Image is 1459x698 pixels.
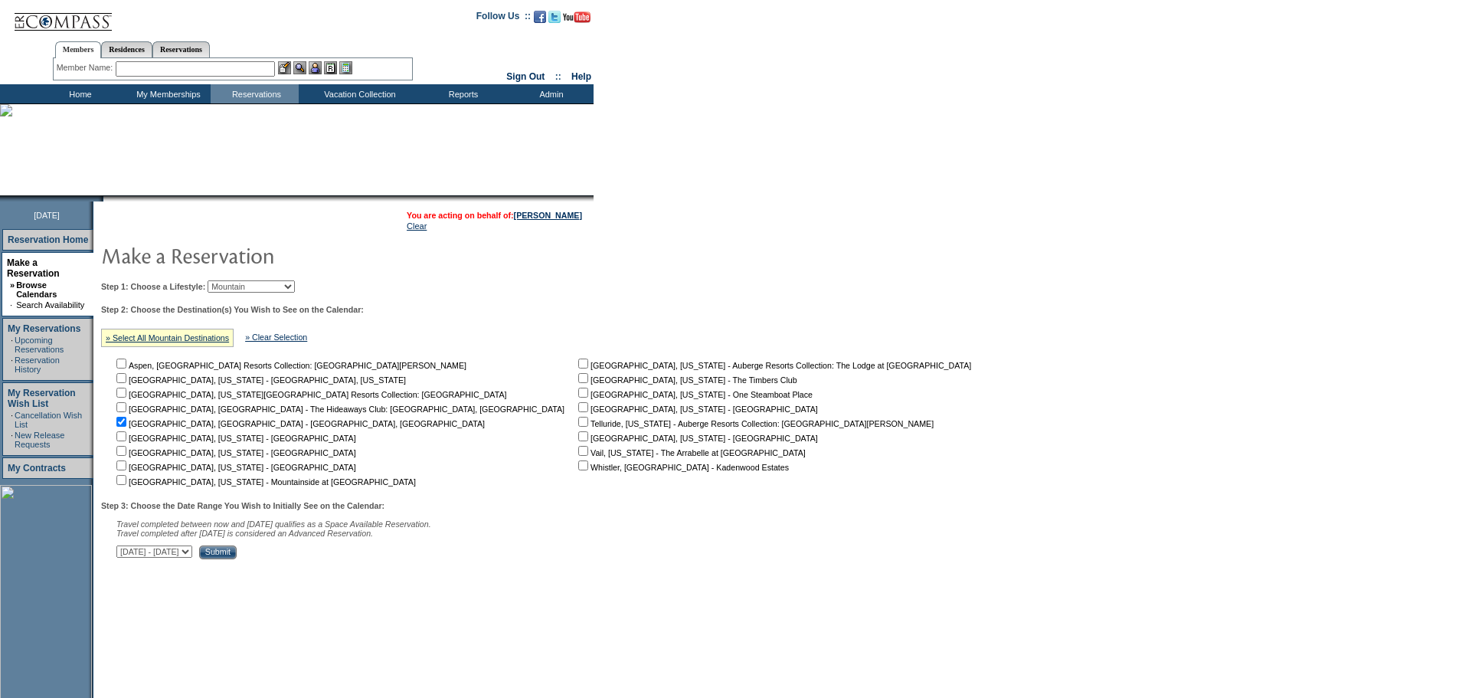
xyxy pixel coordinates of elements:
[116,529,373,538] nobr: Travel completed after [DATE] is considered an Advanced Reservation.
[113,448,356,457] nobr: [GEOGRAPHIC_DATA], [US_STATE] - [GEOGRAPHIC_DATA]
[575,361,971,370] nobr: [GEOGRAPHIC_DATA], [US_STATE] - Auberge Resorts Collection: The Lodge at [GEOGRAPHIC_DATA]
[278,61,291,74] img: b_edit.gif
[8,388,76,409] a: My Reservation Wish List
[103,195,105,202] img: blank.gif
[534,15,546,25] a: Become our fan on Facebook
[575,375,797,385] nobr: [GEOGRAPHIC_DATA], [US_STATE] - The Timbers Club
[563,11,590,23] img: Subscribe to our YouTube Channel
[57,61,116,74] div: Member Name:
[407,221,427,231] a: Clear
[34,211,60,220] span: [DATE]
[101,282,205,291] b: Step 1: Choose a Lifestyle:
[113,434,356,443] nobr: [GEOGRAPHIC_DATA], [US_STATE] - [GEOGRAPHIC_DATA]
[575,405,818,414] nobr: [GEOGRAPHIC_DATA], [US_STATE] - [GEOGRAPHIC_DATA]
[548,15,561,25] a: Follow us on Twitter
[245,333,307,342] a: » Clear Selection
[152,41,210,57] a: Reservations
[575,390,813,399] nobr: [GEOGRAPHIC_DATA], [US_STATE] - One Steamboat Place
[16,280,57,299] a: Browse Calendars
[505,84,594,103] td: Admin
[15,356,60,374] a: Reservation History
[506,71,545,82] a: Sign Out
[417,84,505,103] td: Reports
[575,419,934,428] nobr: Telluride, [US_STATE] - Auberge Resorts Collection: [GEOGRAPHIC_DATA][PERSON_NAME]
[199,546,237,559] input: Submit
[8,323,80,334] a: My Reservations
[113,390,506,399] nobr: [GEOGRAPHIC_DATA], [US_STATE][GEOGRAPHIC_DATA] Resorts Collection: [GEOGRAPHIC_DATA]
[113,419,485,428] nobr: [GEOGRAPHIC_DATA], [GEOGRAPHIC_DATA] - [GEOGRAPHIC_DATA], [GEOGRAPHIC_DATA]
[407,211,582,220] span: You are acting on behalf of:
[15,411,82,429] a: Cancellation Wish List
[575,448,806,457] nobr: Vail, [US_STATE] - The Arrabelle at [GEOGRAPHIC_DATA]
[548,11,561,23] img: Follow us on Twitter
[339,61,352,74] img: b_calculator.gif
[113,463,356,472] nobr: [GEOGRAPHIC_DATA], [US_STATE] - [GEOGRAPHIC_DATA]
[571,71,591,82] a: Help
[123,84,211,103] td: My Memberships
[101,501,384,510] b: Step 3: Choose the Date Range You Wish to Initially See on the Calendar:
[299,84,417,103] td: Vacation Collection
[113,361,466,370] nobr: Aspen, [GEOGRAPHIC_DATA] Resorts Collection: [GEOGRAPHIC_DATA][PERSON_NAME]
[11,411,13,429] td: ·
[476,9,531,28] td: Follow Us ::
[11,356,13,374] td: ·
[324,61,337,74] img: Reservations
[8,463,66,474] a: My Contracts
[101,41,152,57] a: Residences
[113,477,416,487] nobr: [GEOGRAPHIC_DATA], [US_STATE] - Mountainside at [GEOGRAPHIC_DATA]
[106,333,229,342] a: » Select All Mountain Destinations
[116,519,431,529] span: Travel completed between now and [DATE] qualifies as a Space Available Reservation.
[309,61,322,74] img: Impersonate
[575,463,789,472] nobr: Whistler, [GEOGRAPHIC_DATA] - Kadenwood Estates
[101,305,364,314] b: Step 2: Choose the Destination(s) You Wish to See on the Calendar:
[16,300,84,310] a: Search Availability
[555,71,561,82] span: ::
[11,336,13,354] td: ·
[15,336,64,354] a: Upcoming Reservations
[575,434,818,443] nobr: [GEOGRAPHIC_DATA], [US_STATE] - [GEOGRAPHIC_DATA]
[15,431,64,449] a: New Release Requests
[211,84,299,103] td: Reservations
[293,61,306,74] img: View
[113,405,564,414] nobr: [GEOGRAPHIC_DATA], [GEOGRAPHIC_DATA] - The Hideaways Club: [GEOGRAPHIC_DATA], [GEOGRAPHIC_DATA]
[113,375,406,385] nobr: [GEOGRAPHIC_DATA], [US_STATE] - [GEOGRAPHIC_DATA], [US_STATE]
[11,431,13,449] td: ·
[8,234,88,245] a: Reservation Home
[514,211,582,220] a: [PERSON_NAME]
[534,11,546,23] img: Become our fan on Facebook
[563,15,590,25] a: Subscribe to our YouTube Channel
[7,257,60,279] a: Make a Reservation
[98,195,103,202] img: promoShadowLeftCorner.gif
[101,240,407,270] img: pgTtlMakeReservation.gif
[10,300,15,310] td: ·
[34,84,123,103] td: Home
[55,41,102,58] a: Members
[10,280,15,290] b: »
